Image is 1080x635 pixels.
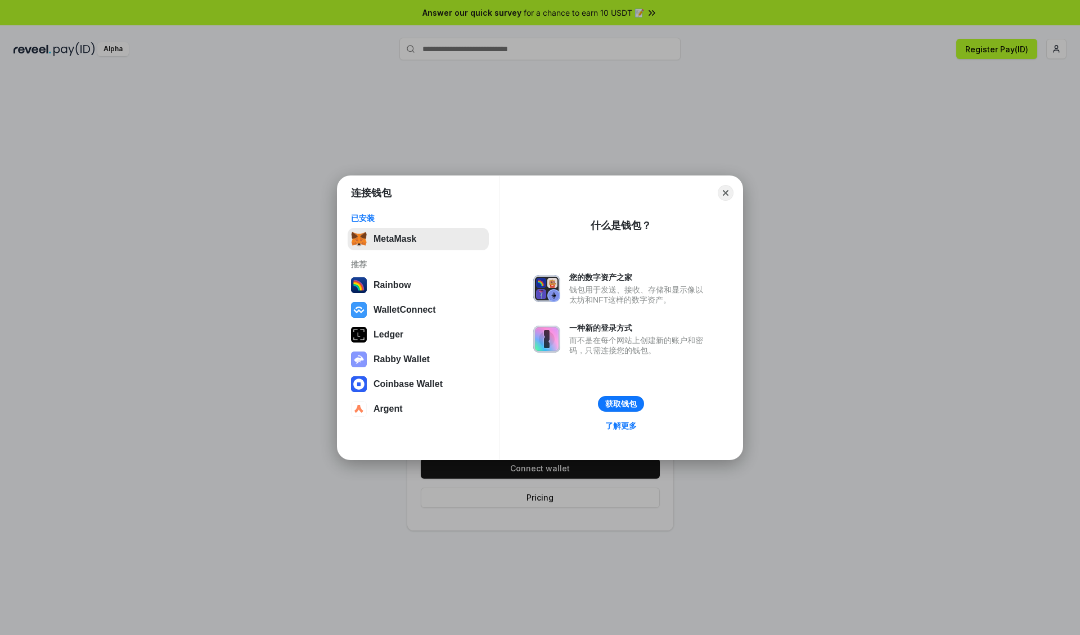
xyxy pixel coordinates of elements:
[598,418,643,433] a: 了解更多
[348,348,489,371] button: Rabby Wallet
[598,396,644,412] button: 获取钱包
[348,228,489,250] button: MetaMask
[533,275,560,302] img: svg+xml,%3Csvg%20xmlns%3D%22http%3A%2F%2Fwww.w3.org%2F2000%2Fsvg%22%20fill%3D%22none%22%20viewBox...
[533,326,560,353] img: svg+xml,%3Csvg%20xmlns%3D%22http%3A%2F%2Fwww.w3.org%2F2000%2Fsvg%22%20fill%3D%22none%22%20viewBox...
[351,277,367,293] img: svg+xml,%3Csvg%20width%3D%22120%22%20height%3D%22120%22%20viewBox%3D%220%200%20120%20120%22%20fil...
[351,302,367,318] img: svg+xml,%3Csvg%20width%3D%2228%22%20height%3D%2228%22%20viewBox%3D%220%200%2028%2028%22%20fill%3D...
[373,354,430,364] div: Rabby Wallet
[348,299,489,321] button: WalletConnect
[348,323,489,346] button: Ledger
[569,285,709,305] div: 钱包用于发送、接收、存储和显示像以太坊和NFT这样的数字资产。
[351,231,367,247] img: svg+xml,%3Csvg%20fill%3D%22none%22%20height%3D%2233%22%20viewBox%3D%220%200%2035%2033%22%20width%...
[348,274,489,296] button: Rainbow
[569,272,709,282] div: 您的数字资产之家
[569,323,709,333] div: 一种新的登录方式
[569,335,709,355] div: 而不是在每个网站上创建新的账户和密码，只需连接您的钱包。
[351,352,367,367] img: svg+xml,%3Csvg%20xmlns%3D%22http%3A%2F%2Fwww.w3.org%2F2000%2Fsvg%22%20fill%3D%22none%22%20viewBox...
[373,280,411,290] div: Rainbow
[591,219,651,232] div: 什么是钱包？
[348,398,489,420] button: Argent
[718,185,733,201] button: Close
[373,379,443,389] div: Coinbase Wallet
[351,213,485,223] div: 已安装
[351,186,391,200] h1: 连接钱包
[351,259,485,269] div: 推荐
[373,234,416,244] div: MetaMask
[351,376,367,392] img: svg+xml,%3Csvg%20width%3D%2228%22%20height%3D%2228%22%20viewBox%3D%220%200%2028%2028%22%20fill%3D...
[373,305,436,315] div: WalletConnect
[351,401,367,417] img: svg+xml,%3Csvg%20width%3D%2228%22%20height%3D%2228%22%20viewBox%3D%220%200%2028%2028%22%20fill%3D...
[605,421,637,431] div: 了解更多
[348,373,489,395] button: Coinbase Wallet
[373,404,403,414] div: Argent
[351,327,367,343] img: svg+xml,%3Csvg%20xmlns%3D%22http%3A%2F%2Fwww.w3.org%2F2000%2Fsvg%22%20width%3D%2228%22%20height%3...
[373,330,403,340] div: Ledger
[605,399,637,409] div: 获取钱包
